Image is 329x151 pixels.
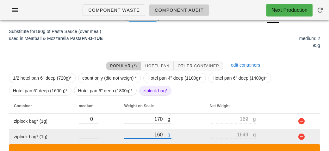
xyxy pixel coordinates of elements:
[14,104,32,108] span: Container
[106,62,141,70] button: Popular (*)
[147,73,202,83] span: Hotel pan 4" deep (1100g)*
[74,98,119,114] th: medium: Not sorted. Activate to sort ascending.
[145,64,169,68] span: Hotel Pan
[177,64,219,68] span: Other Container
[271,6,307,14] div: Next Production
[143,86,168,95] span: ziplock bag*
[149,4,209,16] a: Component Audit
[205,98,290,114] th: Net Weight: Not sorted. Activate to sort ascending.
[167,130,171,139] div: g
[174,62,223,70] button: Other Container
[9,29,35,34] span: Substitute for
[244,34,321,50] div: medium: 2 95g
[167,115,171,123] div: g
[110,64,137,68] span: Popular (*)
[79,104,94,108] span: medium
[9,114,74,129] td: ziplock bag* (1g)
[253,130,257,139] div: g
[13,73,71,83] span: 1/2 hotel pan 6" deep (720g)*
[82,36,103,41] strong: FN-D-TUE
[5,24,164,55] div: 190g of Pasta Sauce (over meal) used in Meatball & Mozzarella Pasta
[13,86,67,95] span: Hotel pan 6" deep (1600g)*
[154,8,204,13] span: Component Audit
[253,115,257,123] div: g
[119,98,204,114] th: Weight on Scale: Not sorted. Activate to sort ascending.
[213,73,267,83] span: Hotel pan 6" deep (1400g)*
[88,8,140,13] span: Component Waste
[210,104,230,108] span: Net Weight
[290,98,320,114] th: Not sorted. Activate to sort ascending.
[9,98,74,114] th: Container: Not sorted. Activate to sort ascending.
[141,62,173,70] button: Hotel Pan
[82,73,137,83] span: count only (did not weigh) *
[83,4,145,16] a: Component Waste
[231,62,260,68] a: edit containers
[78,86,133,95] span: Hotel pan 6" deep (1800g)*
[124,104,154,108] span: Weight on Scale
[9,129,74,144] td: ziplock bag* (1g)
